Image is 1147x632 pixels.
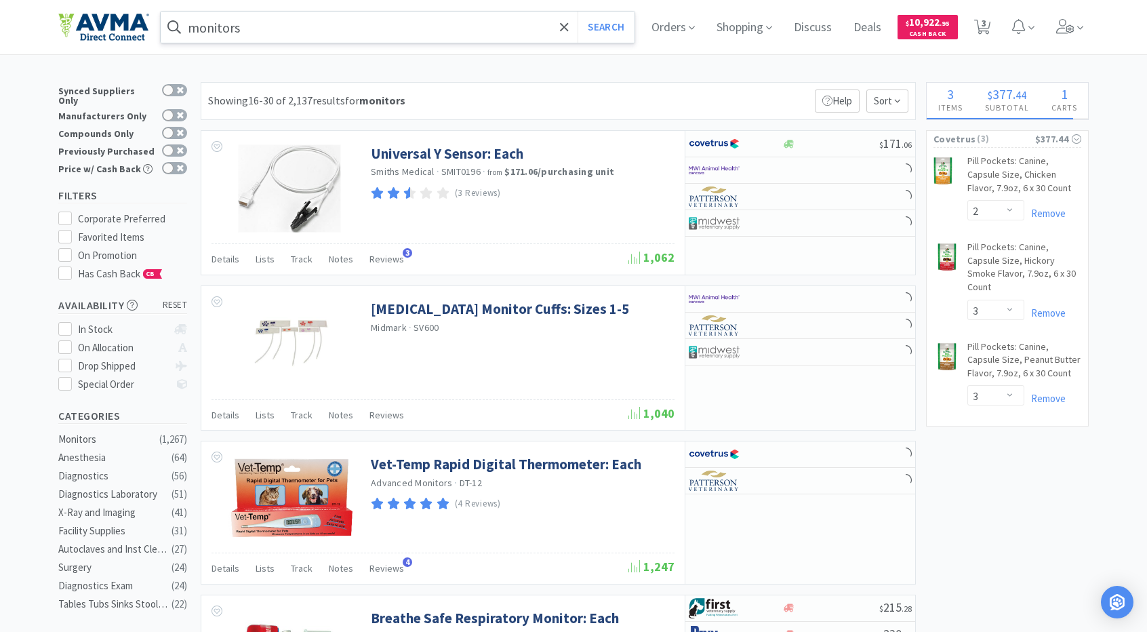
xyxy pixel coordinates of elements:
[973,101,1040,114] h4: Subtotal
[172,578,187,594] div: ( 24 )
[291,253,313,265] span: Track
[58,13,149,41] img: e4e33dab9f054f5782a47901c742baa9_102.png
[371,609,619,627] a: Breathe Safe Respiratory Monitor: Each
[369,409,404,421] span: Reviews
[689,289,740,309] img: f6b2451649754179b5b4e0c70c3f7cb0_2.png
[1024,307,1066,319] a: Remove
[689,342,740,362] img: 4dd14cff54a648ac9e977f0c5da9bc2e_5.png
[933,243,961,271] img: 80493453f2c4489f9076f3a2cb3d1410_34928.png
[879,604,883,614] span: $
[460,477,482,489] span: DT-12
[163,298,188,313] span: reset
[371,300,629,318] a: [MEDICAL_DATA] Monitor Cuffs: Sizes 1-5
[988,88,992,102] span: $
[879,599,912,615] span: 215
[1015,88,1026,102] span: 44
[437,165,439,178] span: ·
[689,160,740,180] img: f6b2451649754179b5b4e0c70c3f7cb0_2.png
[455,186,501,201] p: (3 Reviews)
[689,444,740,465] img: 77fca1acd8b6420a9015268ca798ef17_1.png
[256,409,275,421] span: Lists
[256,253,275,265] span: Lists
[359,94,405,107] strong: monitors
[58,127,155,138] div: Compounds Only
[58,505,168,521] div: X-Ray and Imaging
[58,523,168,539] div: Facility Supplies
[78,358,168,374] div: Drop Shipped
[906,31,950,39] span: Cash Back
[879,136,912,151] span: 171
[628,406,675,421] span: 1,040
[161,12,635,43] input: Search by item, sku, manufacturer, ingredient, size...
[1035,132,1081,146] div: $377.44
[172,523,187,539] div: ( 31 )
[256,562,275,574] span: Lists
[940,19,950,28] span: . 95
[58,408,187,424] h5: Categories
[58,298,187,313] h5: Availability
[238,144,342,233] img: 833c58510b054599a924d5aea5e2fb2f_34551.png
[788,22,837,34] a: Discuss
[329,409,353,421] span: Notes
[78,340,168,356] div: On Allocation
[58,486,168,502] div: Diagnostics Laboratory
[967,155,1081,200] a: Pill Pockets: Canine, Capsule Size, Chicken Flavor, 7.9oz, 6 x 30 Count
[969,23,997,35] a: 3
[78,267,163,280] span: Has Cash Back
[483,165,485,178] span: ·
[578,12,634,43] button: Search
[689,315,740,336] img: f5e969b455434c6296c6d81ef179fa71_3.png
[689,186,740,207] img: f5e969b455434c6296c6d81ef179fa71_3.png
[992,85,1013,102] span: 377
[245,300,334,388] img: a3814c6992894e45b3a9158c6684f016_162864.jpeg
[212,409,239,421] span: Details
[848,22,887,34] a: Deals
[403,248,412,258] span: 3
[172,468,187,484] div: ( 56 )
[172,450,187,466] div: ( 64 )
[78,248,188,264] div: On Promotion
[689,213,740,233] img: 4dd14cff54a648ac9e977f0c5da9bc2e_5.png
[172,505,187,521] div: ( 41 )
[409,321,411,334] span: ·
[369,562,404,574] span: Reviews
[371,144,523,163] a: Universal Y Sensor: Each
[172,486,187,502] div: ( 51 )
[212,562,239,574] span: Details
[975,132,1034,146] span: ( 3 )
[78,321,168,338] div: In Stock
[454,477,457,489] span: ·
[212,253,239,265] span: Details
[172,541,187,557] div: ( 27 )
[973,87,1040,101] div: .
[58,450,168,466] div: Anesthesia
[371,477,452,489] a: Advanced Monitors
[371,455,641,473] a: Vet-Temp Rapid Digital Thermometer: Each
[866,90,908,113] span: Sort
[815,90,860,113] p: Help
[628,559,675,574] span: 1,247
[78,376,168,393] div: Special Order
[414,321,439,334] span: SV600
[58,188,187,203] h5: Filters
[689,134,740,154] img: 77fca1acd8b6420a9015268ca798ef17_1.png
[455,497,501,511] p: (4 Reviews)
[504,165,614,178] strong: $171.06 / purchasing unit
[345,94,405,107] span: for
[291,562,313,574] span: Track
[1024,207,1066,220] a: Remove
[291,409,313,421] span: Track
[1024,392,1066,405] a: Remove
[933,157,952,184] img: 054a4a49e08e4efb922b3df69e1b8faa_31603.png
[58,109,155,121] div: Manufacturers Only
[172,596,187,612] div: ( 22 )
[403,557,412,567] span: 4
[967,340,1081,386] a: Pill Pockets: Canine, Capsule Size, Peanut Butter Flavor, 7.9oz, 6 x 30 Count
[329,562,353,574] span: Notes
[371,321,407,334] a: Midmark
[58,578,168,594] div: Diagnostics Exam
[58,596,168,612] div: Tables Tubs Sinks Stools Mats
[879,140,883,150] span: $
[222,455,357,541] img: 4e1b367fb4314feabfa83edff5540536_317888.png
[967,241,1081,299] a: Pill Pockets: Canine, Capsule Size, Hickory Smoke Flavor, 7.9oz, 6 x 30 Count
